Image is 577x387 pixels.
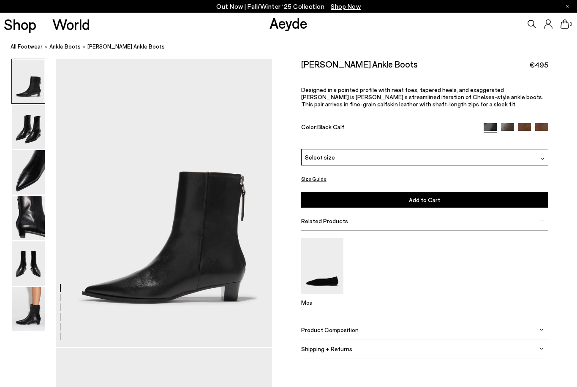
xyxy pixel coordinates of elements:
[11,35,577,59] nav: breadcrumb
[301,288,343,306] a: Moa Suede Pointed-Toe Flats Moa
[331,3,361,10] span: Navigate to /collections/new-in
[540,157,544,161] img: svg%3E
[301,192,548,208] button: Add to Cart
[12,287,45,331] img: Harriet Pointed Ankle Boots - Image 6
[12,150,45,195] img: Harriet Pointed Ankle Boots - Image 3
[12,241,45,286] img: Harriet Pointed Ankle Boots - Image 5
[409,196,440,203] span: Add to Cart
[301,326,359,333] span: Product Composition
[305,153,335,162] span: Select size
[539,219,544,223] img: svg%3E
[301,123,476,133] div: Color:
[301,59,418,69] h2: [PERSON_NAME] Ankle Boots
[301,173,327,184] button: Size Guide
[539,346,544,351] img: svg%3E
[301,217,348,225] span: Related Products
[12,105,45,149] img: Harriet Pointed Ankle Boots - Image 2
[539,327,544,332] img: svg%3E
[216,1,361,12] p: Out Now | Fall/Winter ‘25 Collection
[301,345,352,352] span: Shipping + Returns
[49,42,81,51] a: ankle boots
[87,42,165,51] span: [PERSON_NAME] Ankle Boots
[301,299,343,306] p: Moa
[11,42,43,51] a: All Footwear
[269,14,308,32] a: Aeyde
[4,17,36,32] a: Shop
[12,59,45,103] img: Harriet Pointed Ankle Boots - Image 1
[49,43,81,50] span: ankle boots
[301,238,343,294] img: Moa Suede Pointed-Toe Flats
[569,22,573,27] span: 0
[561,19,569,29] a: 0
[529,60,548,70] span: €495
[317,123,344,130] span: Black Calf
[301,86,548,108] p: Designed in a pointed profile with neat toes, tapered heels, and exaggerated [PERSON_NAME] is [PE...
[12,196,45,240] img: Harriet Pointed Ankle Boots - Image 4
[52,17,90,32] a: World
